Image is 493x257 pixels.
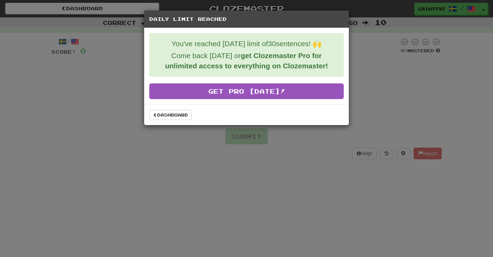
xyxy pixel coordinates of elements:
[149,16,344,23] h5: Daily Limit Reached
[165,52,328,70] strong: get Clozemaster Pro for unlimited access to everything on Clozemaster!
[155,39,338,49] p: You've reached [DATE] limit of 30 sentences! 🙌
[155,51,338,71] p: Come back [DATE] or
[149,83,344,99] a: Get Pro [DATE]!
[149,110,192,120] a: Dashboard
